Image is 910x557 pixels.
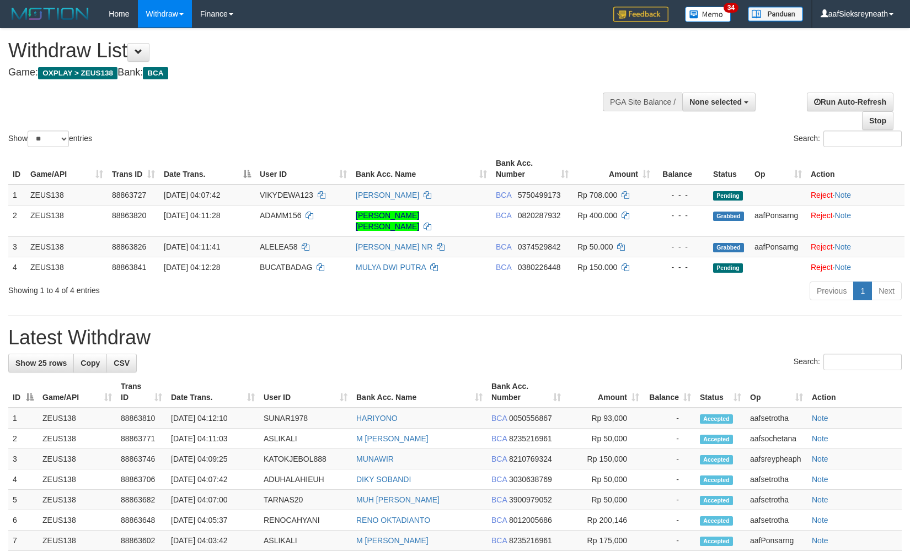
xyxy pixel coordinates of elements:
td: 4 [8,257,26,277]
td: Rp 50,000 [565,490,644,510]
span: Copy 8012005686 to clipboard [509,516,552,524]
a: [PERSON_NAME] [PERSON_NAME] [356,211,419,231]
span: BCA [496,263,511,272]
td: Rp 175,000 [565,531,644,551]
td: aafsetrotha [746,408,807,429]
td: ADUHALAHIEUH [259,469,352,490]
span: Copy 0050556867 to clipboard [509,414,552,423]
span: BCA [491,536,507,545]
img: panduan.png [748,7,803,21]
td: Rp 50,000 [565,429,644,449]
span: Accepted [700,414,733,424]
a: MUH [PERSON_NAME] [356,495,440,504]
td: 2 [8,205,26,236]
td: · [806,236,904,257]
span: Rp 150.000 [577,263,617,272]
a: MUNAWIR [356,455,394,463]
td: [DATE] 04:12:10 [167,408,259,429]
a: DIKY SOBANDI [356,475,411,484]
td: 6 [8,510,38,531]
td: [DATE] 04:05:37 [167,510,259,531]
a: Copy [73,354,107,372]
th: Bank Acc. Name: activate to sort column ascending [352,376,487,408]
td: ZEUS138 [38,408,116,429]
span: Copy 3900979052 to clipboard [509,495,552,504]
td: [DATE] 04:03:42 [167,531,259,551]
span: 88863820 [112,211,146,220]
select: Showentries [28,131,69,147]
span: Accepted [700,435,733,444]
th: Amount: activate to sort column ascending [565,376,644,408]
span: Accepted [700,455,733,464]
th: Status [709,153,750,185]
th: Trans ID: activate to sort column ascending [108,153,159,185]
td: ZEUS138 [26,257,108,277]
td: - [644,490,695,510]
th: Balance [655,153,709,185]
a: Previous [810,282,854,300]
th: Action [807,376,902,408]
a: Show 25 rows [8,354,74,372]
a: Note [812,475,828,484]
a: 1 [853,282,872,300]
a: Reject [811,242,833,251]
input: Search: [823,354,902,370]
span: BCA [496,242,511,251]
span: 88863727 [112,191,146,199]
label: Search: [794,131,902,147]
span: 88863826 [112,242,146,251]
span: ALELEA58 [260,242,298,251]
td: ZEUS138 [38,510,116,531]
td: 7 [8,531,38,551]
td: 88863706 [116,469,167,490]
td: KATOKJEBOL888 [259,449,352,469]
a: CSV [106,354,137,372]
td: [DATE] 04:11:03 [167,429,259,449]
a: Reject [811,211,833,220]
a: [PERSON_NAME] [356,191,419,199]
th: Action [806,153,904,185]
span: Copy 8210769324 to clipboard [509,455,552,463]
span: [DATE] 04:07:42 [164,191,220,199]
td: · [806,205,904,236]
td: 88863771 [116,429,167,449]
td: [DATE] 04:09:25 [167,449,259,469]
td: 4 [8,469,38,490]
td: Rp 50,000 [565,469,644,490]
th: Op: activate to sort column ascending [750,153,806,185]
span: 34 [724,3,738,13]
span: BCA [496,191,511,199]
td: aafsetrotha [746,510,807,531]
th: Game/API: activate to sort column ascending [38,376,116,408]
h4: Game: Bank: [8,67,596,78]
td: RENOCAHYANI [259,510,352,531]
span: BCA [143,67,168,79]
td: - [644,429,695,449]
span: None selected [689,98,742,106]
td: - [644,408,695,429]
h1: Latest Withdraw [8,327,902,349]
td: 88863648 [116,510,167,531]
span: [DATE] 04:11:28 [164,211,220,220]
span: BCA [491,516,507,524]
th: Game/API: activate to sort column ascending [26,153,108,185]
th: ID: activate to sort column descending [8,376,38,408]
h1: Withdraw List [8,40,596,62]
th: Trans ID: activate to sort column ascending [116,376,167,408]
span: Copy 5750499173 to clipboard [518,191,561,199]
td: Rp 150,000 [565,449,644,469]
span: Show 25 rows [15,359,67,367]
a: Note [835,242,852,251]
td: aafPonsarng [746,531,807,551]
span: [DATE] 04:11:41 [164,242,220,251]
td: aafPonsarng [750,236,806,257]
td: aafsreypheaph [746,449,807,469]
td: ZEUS138 [38,531,116,551]
span: [DATE] 04:12:28 [164,263,220,272]
a: M [PERSON_NAME] [356,434,429,443]
td: TARNAS20 [259,490,352,510]
span: Copy 0374529842 to clipboard [518,242,561,251]
span: Accepted [700,537,733,546]
td: 3 [8,449,38,469]
span: ADAMM156 [260,211,301,220]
